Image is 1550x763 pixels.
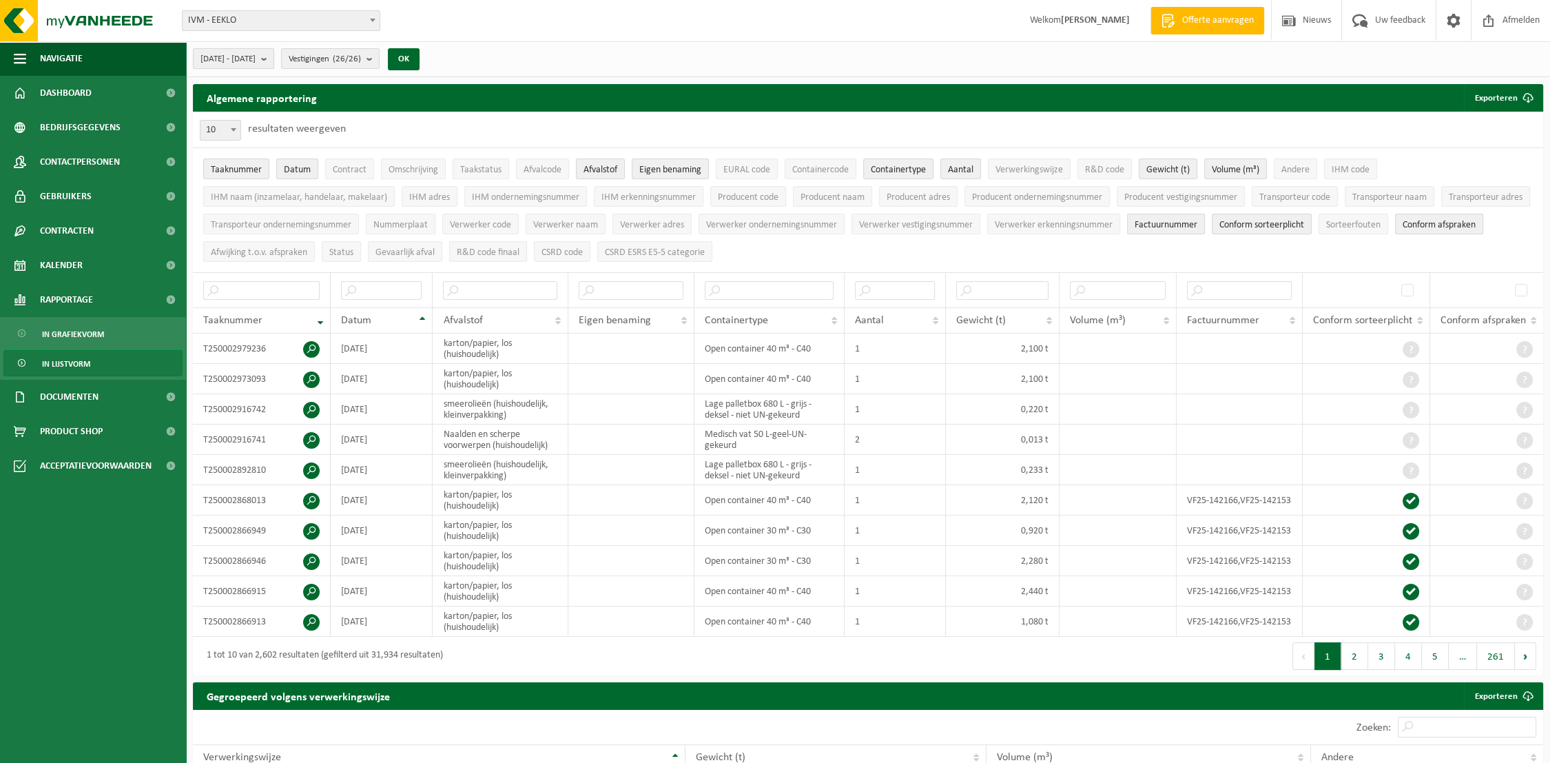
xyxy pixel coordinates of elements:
[1352,192,1427,203] span: Transporteur naam
[1150,7,1264,34] a: Offerte aanvragen
[281,48,380,69] button: Vestigingen(26/26)
[40,145,120,179] span: Contactpersonen
[845,425,946,455] td: 2
[449,241,527,262] button: R&D code finaalR&amp;D code finaal: Activate to sort
[1332,165,1370,175] span: IHM code
[541,247,583,258] span: CSRD code
[1177,546,1303,576] td: VF25-142166,VF25-142153
[1319,214,1388,234] button: SorteerfoutenSorteerfouten: Activate to sort
[388,48,420,70] button: OK
[1117,186,1245,207] button: Producent vestigingsnummerProducent vestigingsnummer: Activate to sort
[1146,165,1190,175] span: Gewicht (t)
[331,334,433,364] td: [DATE]
[193,576,331,607] td: T250002866915
[694,394,845,425] td: Lage palletbox 680 L - grijs - deksel - niet UN-gekeurd
[183,11,380,30] span: IVM - EEKLO
[248,123,346,134] label: resultaten weergeven
[516,159,569,179] button: AfvalcodeAfvalcode: Activate to sort
[710,186,786,207] button: Producent codeProducent code: Activate to sort
[211,165,262,175] span: Taaknummer
[40,76,92,110] span: Dashboard
[433,516,568,546] td: karton/papier, los (huishoudelijk)
[42,321,104,347] span: In grafiekvorm
[1321,752,1354,763] span: Andere
[1070,315,1126,326] span: Volume (m³)
[694,364,845,394] td: Open container 40 m³ - C40
[988,159,1071,179] button: VerwerkingswijzeVerwerkingswijze: Activate to sort
[443,315,482,326] span: Afvalstof
[331,394,433,425] td: [DATE]
[433,546,568,576] td: karton/papier, los (huishoudelijk)
[193,84,331,112] h2: Algemene rapportering
[433,485,568,516] td: karton/papier, los (huishoudelijk)
[203,241,315,262] button: Afwijking t.o.v. afsprakenAfwijking t.o.v. afspraken: Activate to sort
[1177,607,1303,637] td: VF25-142166,VF25-142153
[193,546,331,576] td: T250002866946
[845,546,946,576] td: 1
[442,214,519,234] button: Verwerker codeVerwerker code: Activate to sort
[200,644,443,669] div: 1 tot 10 van 2,602 resultaten (gefilterd uit 31,934 resultaten)
[1177,576,1303,607] td: VF25-142166,VF25-142153
[200,49,256,70] span: [DATE] - [DATE]
[718,192,778,203] span: Producent code
[1252,186,1338,207] button: Transporteur codeTransporteur code: Activate to sort
[1464,84,1542,112] button: Exporteren
[40,110,121,145] span: Bedrijfsgegevens
[1177,485,1303,516] td: VF25-142166,VF25-142153
[193,682,404,709] h2: Gegroepeerd volgens verwerkingswijze
[433,425,568,455] td: Naalden en scherpe voorwerpen (huishoudelijk)
[433,364,568,394] td: karton/papier, los (huishoudelijk)
[211,247,307,258] span: Afwijking t.o.v. afspraken
[995,220,1113,230] span: Verwerker erkenningsnummer
[694,516,845,546] td: Open container 30 m³ - C30
[946,394,1060,425] td: 0,220 t
[193,394,331,425] td: T250002916742
[1085,165,1124,175] span: R&D code
[845,394,946,425] td: 1
[1135,220,1197,230] span: Factuurnummer
[193,485,331,516] td: T250002868013
[534,241,590,262] button: CSRD codeCSRD code: Activate to sort
[972,192,1102,203] span: Producent ondernemingsnummer
[723,165,770,175] span: EURAL code
[533,220,598,230] span: Verwerker naam
[1422,642,1449,670] button: 5
[594,186,703,207] button: IHM erkenningsnummerIHM erkenningsnummer: Activate to sort
[597,241,712,262] button: CSRD ESRS E5-5 categorieCSRD ESRS E5-5 categorie: Activate to sort
[433,394,568,425] td: smeerolieën (huishoudelijk, kleinverpakking)
[331,425,433,455] td: [DATE]
[995,165,1063,175] span: Verwerkingswijze
[389,165,438,175] span: Omschrijving
[322,241,361,262] button: StatusStatus: Activate to sort
[433,334,568,364] td: karton/papier, los (huishoudelijk)
[368,241,442,262] button: Gevaarlijk afval : Activate to sort
[203,214,359,234] button: Transporteur ondernemingsnummerTransporteur ondernemingsnummer : Activate to sort
[987,214,1120,234] button: Verwerker erkenningsnummerVerwerker erkenningsnummer: Activate to sort
[40,380,99,414] span: Documenten
[211,192,387,203] span: IHM naam (inzamelaar, handelaar, makelaar)
[42,351,90,377] span: In lijstvorm
[325,159,374,179] button: ContractContract: Activate to sort
[193,334,331,364] td: T250002979236
[193,364,331,394] td: T250002973093
[694,607,845,637] td: Open container 40 m³ - C40
[946,485,1060,516] td: 2,120 t
[948,165,973,175] span: Aantal
[845,607,946,637] td: 1
[845,364,946,394] td: 1
[203,752,281,763] span: Verwerkingswijze
[793,186,872,207] button: Producent naamProducent naam: Activate to sort
[694,576,845,607] td: Open container 40 m³ - C40
[182,10,380,31] span: IVM - EEKLO
[1356,722,1391,733] label: Zoeken:
[1395,214,1483,234] button: Conform afspraken : Activate to sort
[40,41,83,76] span: Navigatie
[3,321,183,347] a: In grafiekvorm
[193,48,274,69] button: [DATE] - [DATE]
[845,516,946,546] td: 1
[381,159,446,179] button: OmschrijvingOmschrijving: Activate to sort
[845,576,946,607] td: 1
[276,159,318,179] button: DatumDatum: Activate to sort
[694,334,845,364] td: Open container 40 m³ - C40
[1212,214,1312,234] button: Conform sorteerplicht : Activate to sort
